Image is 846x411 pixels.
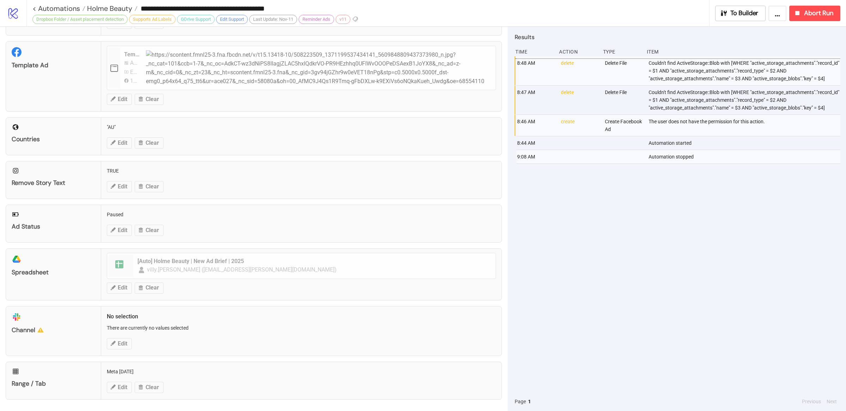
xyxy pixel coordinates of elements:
button: ... [768,6,786,21]
div: Dropbox Folder / Asset placement detection [32,15,128,24]
div: Supports Ad Labels [129,15,176,24]
div: 8:46 AM [516,115,555,136]
div: Type [602,45,641,58]
button: To Builder [715,6,766,21]
h2: Results [515,32,840,42]
div: Automation stopped [648,150,842,163]
div: 8:48 AM [516,56,555,85]
a: < Automations [32,5,85,12]
div: The user does not have the permission for this action. [648,115,842,136]
div: Automation started [648,136,842,150]
div: delete [560,56,599,85]
span: Holme Beauty [85,4,132,13]
div: Delete File [604,56,643,85]
div: Time [515,45,553,58]
div: Reminder Ads [299,15,334,24]
div: v11 [336,15,350,24]
button: 1 [526,398,533,405]
div: 9:08 AM [516,150,555,163]
div: Create Facebook Ad [604,115,643,136]
div: create [560,115,599,136]
div: Couldn't find ActiveStorage::Blob with [WHERE "active_storage_attachments"."record_id" = $1 AND "... [648,56,842,85]
div: 8:47 AM [516,86,555,114]
div: 8:44 AM [516,136,555,150]
div: Delete File [604,86,643,114]
div: Couldn't find ActiveStorage::Blob with [WHERE "active_storage_attachments"."record_id" = $1 AND "... [648,86,842,114]
div: GDrive Support [177,15,215,24]
span: Abort Run [804,9,833,17]
a: Holme Beauty [85,5,137,12]
span: Page [515,398,526,405]
button: Abort Run [789,6,840,21]
div: Edit Support [216,15,248,24]
div: delete [560,86,599,114]
button: Next [824,398,839,405]
button: Previous [800,398,823,405]
div: Action [558,45,597,58]
div: Item [646,45,840,58]
span: To Builder [730,9,759,17]
div: Last Update: Nov-11 [249,15,297,24]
